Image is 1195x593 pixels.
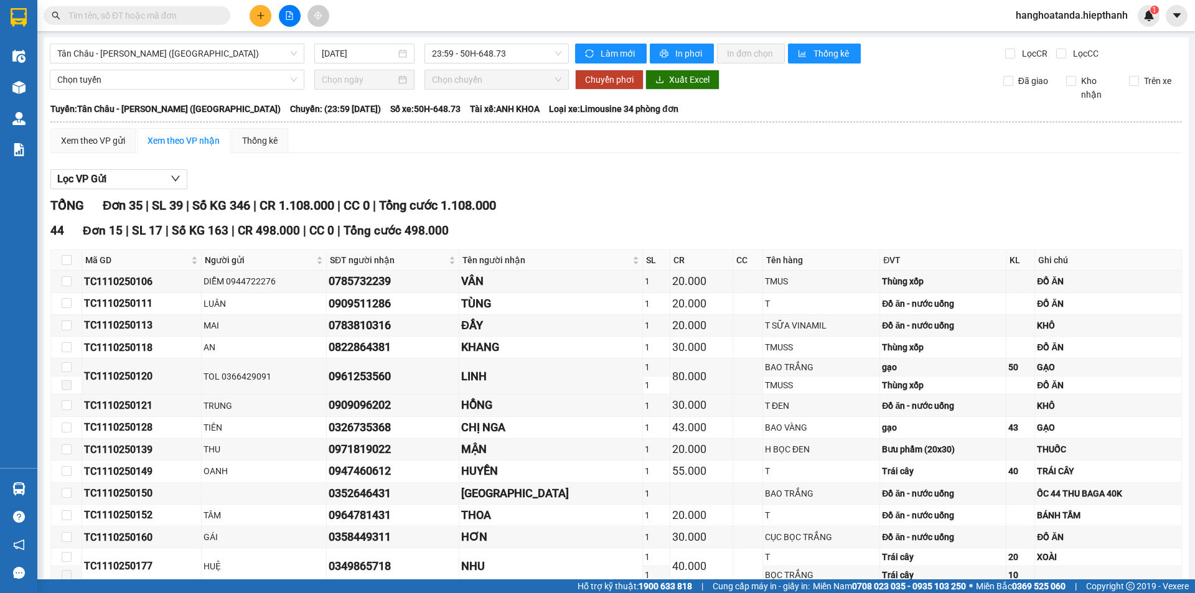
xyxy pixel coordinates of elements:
span: SL 39 [152,198,183,213]
span: Số xe: 50H-648.73 [390,102,461,116]
span: CC 0 [344,198,370,213]
div: ĐỒ ĂN [1037,297,1179,311]
div: ĐỒ ĂN [1037,340,1179,354]
div: GÁI [204,530,324,544]
div: 55.000 [672,462,731,480]
sup: 1 [1150,6,1159,14]
span: | [126,223,129,238]
div: TIÊN [204,421,324,434]
button: file-add [279,5,301,27]
span: Làm mới [601,47,637,60]
img: solution-icon [12,143,26,156]
b: Tuyến: Tân Châu - [PERSON_NAME] ([GEOGRAPHIC_DATA]) [50,104,281,114]
td: HƠN [459,526,643,548]
div: 0909096202 [329,396,457,414]
div: 0822864381 [329,339,457,356]
img: warehouse-icon [12,112,26,125]
div: gạo [882,360,1004,374]
div: 1 [645,464,668,478]
span: Số KG 163 [172,223,228,238]
td: TC1110250113 [82,315,202,337]
div: T [765,550,878,564]
div: Trái cây [882,464,1004,478]
div: TMUS [765,274,878,288]
div: 20.000 [672,295,731,312]
span: Tổng cước 1.108.000 [379,198,496,213]
div: BAO TRẮNG [765,360,878,374]
td: TC1110250177 [82,548,202,584]
span: message [13,567,25,579]
td: 0947460612 [327,460,459,482]
div: HUỆ [204,559,324,573]
div: Trái cây [882,550,1004,564]
div: GẠO [1037,360,1179,374]
td: CẨM TIÊN [459,483,643,505]
th: CR [670,250,734,271]
div: HỒNG [461,396,640,414]
span: file-add [285,11,294,20]
div: TC1110250128 [84,419,199,435]
strong: 0369 525 060 [1012,581,1066,591]
td: TÙNG [459,293,643,315]
span: 23:59 - 50H-648.73 [432,44,561,63]
div: TC1110250106 [84,274,199,289]
span: sync [585,49,596,59]
th: Tên hàng [763,250,880,271]
span: Lọc VP Gửi [57,171,106,187]
div: Thống kê [242,134,278,147]
span: search [52,11,60,20]
span: | [253,198,256,213]
div: 20.000 [672,507,731,524]
div: TC1110250149 [84,464,199,479]
div: AN [204,340,324,354]
strong: 0708 023 035 - 0935 103 250 [852,581,966,591]
span: Miền Bắc [976,579,1066,593]
div: THOA [461,507,640,524]
span: CR 498.000 [238,223,300,238]
button: syncLàm mới [575,44,647,63]
div: 1 [645,508,668,522]
div: XOÀI [1037,550,1179,564]
div: 30.000 [672,528,731,546]
span: printer [660,49,670,59]
td: HUYỀN [459,460,643,482]
div: 1 [645,340,668,354]
div: 43 [1008,421,1033,434]
input: 11/10/2025 [322,47,396,60]
td: TC1110250150 [82,483,202,505]
span: 1 [1152,6,1156,14]
th: Ghi chú [1035,250,1182,271]
div: 0358449311 [329,528,457,546]
div: TC1110250113 [84,317,199,333]
div: 1 [645,399,668,413]
span: caret-down [1171,10,1183,21]
div: TC1110250152 [84,507,199,523]
span: aim [314,11,322,20]
div: 0971819022 [329,441,457,458]
td: KHANG [459,337,643,358]
td: LINH [459,358,643,395]
div: BAO VÀNG [765,421,878,434]
div: Đồ ăn - nước uống [882,297,1004,311]
div: Thùng xốp [882,340,1004,354]
div: T [765,508,878,522]
span: Loại xe: Limousine 34 phòng đơn [549,102,678,116]
td: 0822864381 [327,337,459,358]
div: 1 [645,274,668,288]
span: hanghoatanda.hiepthanh [1006,7,1138,23]
div: Đồ ăn - nước uống [882,319,1004,332]
button: downloadXuất Excel [645,70,719,90]
div: 30.000 [672,339,731,356]
span: Chọn tuyến [57,70,297,89]
th: ĐVT [880,250,1006,271]
div: T ĐEN [765,399,878,413]
th: KL [1006,250,1035,271]
input: Chọn ngày [322,73,396,86]
div: TOL 0366429091 [204,370,324,383]
div: 0961253560 [329,368,457,385]
span: notification [13,539,25,551]
div: TC1110250160 [84,530,199,545]
span: | [337,198,340,213]
span: CC 0 [309,223,334,238]
div: ỐC 44 THU BAGA 40K [1037,487,1179,500]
